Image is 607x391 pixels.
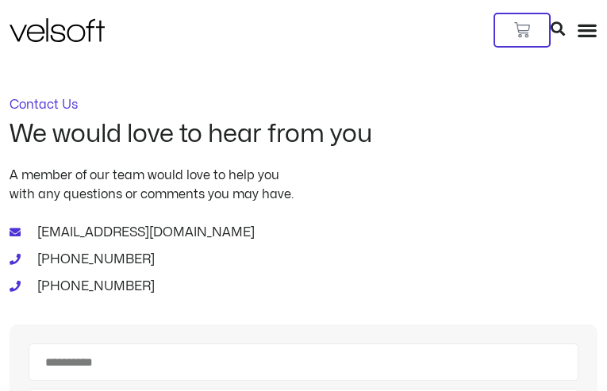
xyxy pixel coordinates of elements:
[10,18,105,42] img: Velsoft Training Materials
[33,250,155,269] span: [PHONE_NUMBER]
[577,20,597,40] div: Menu Toggle
[10,223,597,242] a: [EMAIL_ADDRESS][DOMAIN_NAME]
[10,98,597,111] p: Contact Us
[33,277,155,296] span: [PHONE_NUMBER]
[33,223,255,242] span: [EMAIL_ADDRESS][DOMAIN_NAME]
[10,121,597,148] h2: We would love to hear from you
[10,166,597,204] p: A member of our team would love to help you with any questions or comments you may have.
